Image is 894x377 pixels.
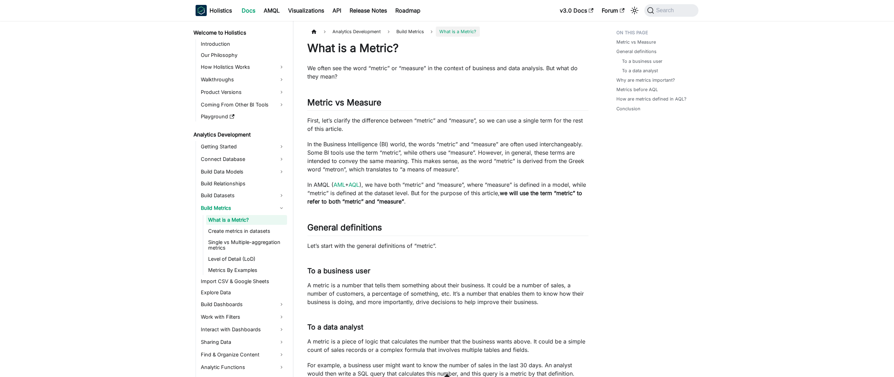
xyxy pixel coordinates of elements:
[196,5,232,16] a: HolisticsHolisticsHolistics
[199,141,287,152] a: Getting Started
[629,5,640,16] button: Switch between dark and light mode (currently system mode)
[191,130,287,140] a: Analytics Development
[307,281,588,306] p: A metric is a number that tells them something about their business. It could be a number of sale...
[307,41,588,55] h1: What is a Metric?
[196,5,207,16] img: Holistics
[199,99,287,110] a: Coming From Other BI Tools
[616,39,656,45] a: Metric vs Measure
[307,323,588,332] h3: To a data analyst
[206,226,287,236] a: Create metrics in datasets
[616,105,640,112] a: Conclusion
[556,5,598,16] a: v3.0 Docs
[345,5,391,16] a: Release Notes
[199,74,287,85] a: Walkthroughs
[307,267,588,275] h3: To a business user
[199,39,287,49] a: Introduction
[199,299,287,310] a: Build Dashboards
[307,222,588,236] h2: General definitions
[199,362,287,373] a: Analytic Functions
[189,21,293,377] nav: Docs sidebar
[307,27,321,37] a: Home page
[199,179,287,188] a: Build Relationships
[199,324,287,335] a: Interact with Dashboards
[206,215,287,225] a: What is a Metric?
[199,202,287,214] a: Build Metrics
[334,181,345,188] a: AML
[622,58,662,65] a: To a business user
[616,48,657,55] a: General definitions
[616,96,687,102] a: How are metrics defined in AQL?
[237,5,259,16] a: Docs
[199,166,287,177] a: Build Data Models
[328,5,345,16] a: API
[307,140,588,173] p: In the Business Intelligence (BI) world, the words “metric” and “measure” are often used intercha...
[199,87,287,98] a: Product Versions
[654,7,678,14] span: Search
[307,242,588,250] p: Let’s start with the general definitions of “metric”.
[307,27,588,37] nav: Breadcrumbs
[191,28,287,38] a: Welcome to Holistics
[616,77,675,83] a: Why are metrics important?
[199,349,287,360] a: Find & Organize Content
[206,237,287,253] a: Single vs Multiple-aggregation metrics
[644,4,698,17] button: Search (Command+K)
[199,276,287,286] a: Import CSV & Google Sheets
[206,254,287,264] a: Level of Detail (LoD)
[284,5,328,16] a: Visualizations
[199,112,287,121] a: Playground
[210,6,232,15] b: Holistics
[349,181,359,188] a: AQL
[199,190,287,201] a: Build Datasets
[199,61,287,73] a: How Holistics Works
[259,5,284,16] a: AMQL
[199,288,287,297] a: Explore Data
[393,27,427,37] span: Build Metrics
[199,50,287,60] a: Our Philosophy
[199,337,287,348] a: Sharing Data
[307,116,588,133] p: First, let’s clarify the difference between “metric” and “measure”, so we can use a single term f...
[307,180,588,206] p: In AMQL ( + ), we have both “metric” and “measure”, where “measure” is defined in a model, while ...
[329,27,384,37] span: Analytics Development
[616,86,658,93] a: Metrics before AQL
[391,5,425,16] a: Roadmap
[199,154,287,165] a: Connect Database
[307,337,588,354] p: A metric is a piece of logic that calculates the number that the business wants above. It could b...
[622,67,658,74] a: To a data analyst
[307,97,588,111] h2: Metric vs Measure
[206,265,287,275] a: Metrics By Examples
[436,27,480,37] span: What is a Metric?
[307,64,588,81] p: We often see the word “metric” or “measure” in the context of business and data analysis. But wha...
[199,311,287,323] a: Work with Filters
[598,5,629,16] a: Forum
